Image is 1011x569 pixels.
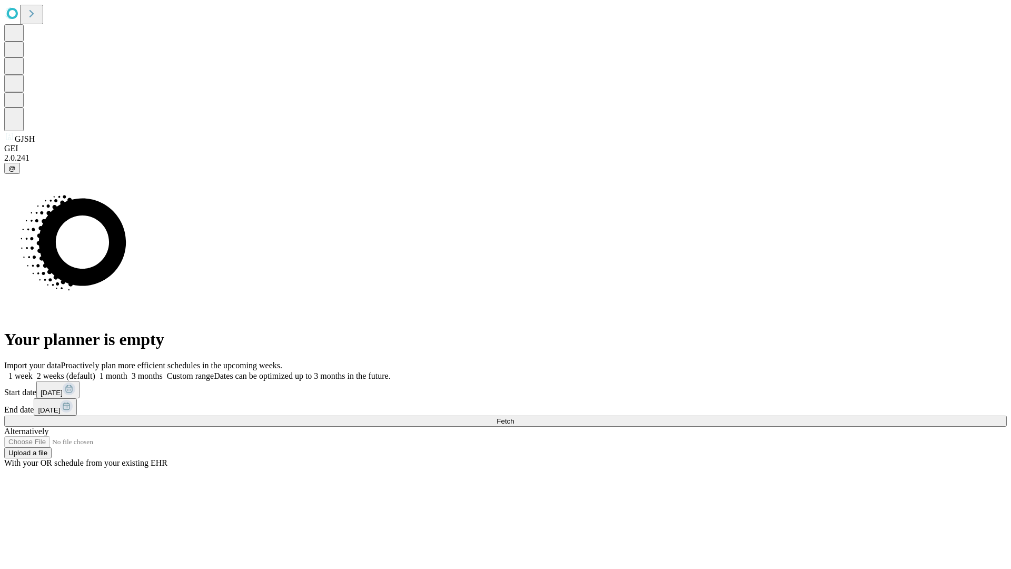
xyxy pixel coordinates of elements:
button: Upload a file [4,447,52,458]
h1: Your planner is empty [4,330,1007,349]
span: 3 months [132,371,163,380]
div: End date [4,398,1007,416]
span: With your OR schedule from your existing EHR [4,458,167,467]
span: Dates can be optimized up to 3 months in the future. [214,371,390,380]
span: Fetch [497,417,514,425]
div: 2.0.241 [4,153,1007,163]
div: GEI [4,144,1007,153]
span: GJSH [15,134,35,143]
span: [DATE] [38,406,60,414]
div: Start date [4,381,1007,398]
button: [DATE] [34,398,77,416]
span: Custom range [167,371,214,380]
span: 1 week [8,371,33,380]
span: [DATE] [41,389,63,397]
button: [DATE] [36,381,80,398]
span: Alternatively [4,427,48,436]
span: 2 weeks (default) [37,371,95,380]
span: Proactively plan more efficient schedules in the upcoming weeks. [61,361,282,370]
span: Import your data [4,361,61,370]
button: @ [4,163,20,174]
span: 1 month [100,371,127,380]
button: Fetch [4,416,1007,427]
span: @ [8,164,16,172]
